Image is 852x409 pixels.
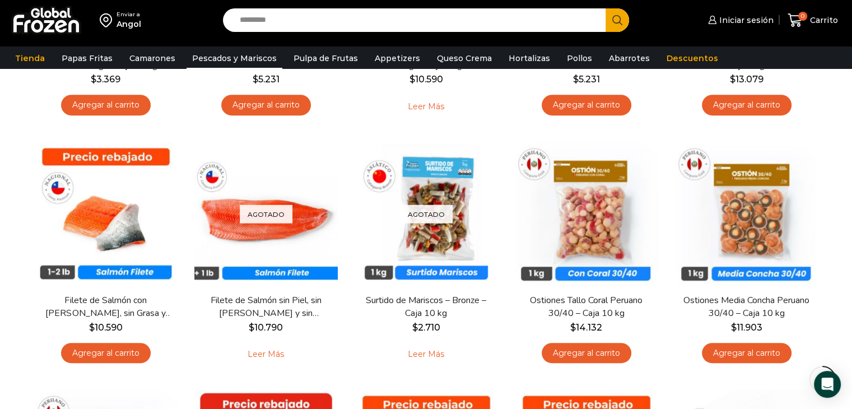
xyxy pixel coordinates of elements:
a: Iniciar sesión [705,9,774,31]
span: $ [730,74,735,85]
span: 0 [798,12,807,21]
bdi: 14.132 [570,322,602,333]
bdi: 10.590 [409,74,443,85]
a: Pulpa de Frutas [288,48,364,69]
bdi: 13.079 [730,74,763,85]
span: $ [731,322,737,333]
bdi: 10.790 [249,322,283,333]
a: Agregar al carrito: “Jaiba Desmenuzada Cocida - Caja 5 kg” [702,95,792,115]
a: Agregar al carrito: “Anillos de Calamar - Caja 10 kg” [221,95,311,115]
a: Hortalizas [503,48,556,69]
a: Pollos [561,48,598,69]
a: Ostiones Tallo Coral Peruano 30/40 – Caja 10 kg [522,294,650,320]
a: Abarrotes [603,48,655,69]
p: Agotado [400,204,453,223]
bdi: 3.369 [91,74,120,85]
bdi: 11.903 [731,322,762,333]
a: Agregar al carrito: “Filete de Salmón con Piel, sin Grasa y sin Espinas 1-2 lb – Caja 10 Kg” [61,343,151,364]
span: $ [409,74,415,85]
span: Carrito [807,15,838,26]
span: $ [412,322,418,333]
bdi: 5.231 [573,74,600,85]
bdi: 2.710 [412,322,440,333]
a: 0 Carrito [785,7,841,34]
a: Filete de Salmón con [PERSON_NAME], sin Grasa y sin Espinas 1-2 lb – Caja 10 Kg [41,294,170,320]
a: Papas Fritas [56,48,118,69]
div: Enviar a [117,11,141,18]
span: $ [570,322,576,333]
a: Surtido de Mariscos – Bronze – Caja 10 kg [361,294,490,320]
div: Angol [117,18,141,30]
bdi: 5.231 [253,74,280,85]
span: $ [89,322,95,333]
a: Descuentos [661,48,724,69]
a: Leé más sobre “Filete de Salmón sin Piel, sin Grasa y sin Espinas – Caja 10 Kg” [230,343,301,366]
span: $ [249,322,254,333]
a: Leé más sobre “Surtido de Mariscos - Bronze - Caja 10 kg” [390,343,462,366]
a: Ostiones Media Concha Peruano 30/40 – Caja 10 kg [682,294,811,320]
a: Agregar al carrito: “Filetes de Merluza Hubbsi de 100 a 200 gr – Caja 10 kg” [61,95,151,115]
a: Leé más sobre “Salmón en Porciones de 180 a 220 gr - Caja 5 kg” [390,95,462,118]
span: $ [91,74,96,85]
a: Pescados y Mariscos [187,48,282,69]
div: Open Intercom Messenger [814,371,841,398]
a: Tienda [10,48,50,69]
a: Agregar al carrito: “Ostiones Tallo Coral Peruano 30/40 - Caja 10 kg” [542,343,631,364]
a: Filete de Salmón sin Piel, sin [PERSON_NAME] y sin [PERSON_NAME] – Caja 10 Kg [201,294,330,320]
span: Iniciar sesión [716,15,774,26]
img: address-field-icon.svg [100,11,117,30]
span: $ [253,74,258,85]
a: Appetizers [369,48,426,69]
span: $ [573,74,579,85]
a: Camarones [124,48,181,69]
button: Search button [606,8,629,32]
p: Agotado [240,204,292,223]
a: Queso Crema [431,48,497,69]
a: Agregar al carrito: “Ostiones Media Concha Peruano 30/40 - Caja 10 kg” [702,343,792,364]
a: Agregar al carrito: “Vainas de Calamar - Caja 10 kg” [542,95,631,115]
bdi: 10.590 [89,322,123,333]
